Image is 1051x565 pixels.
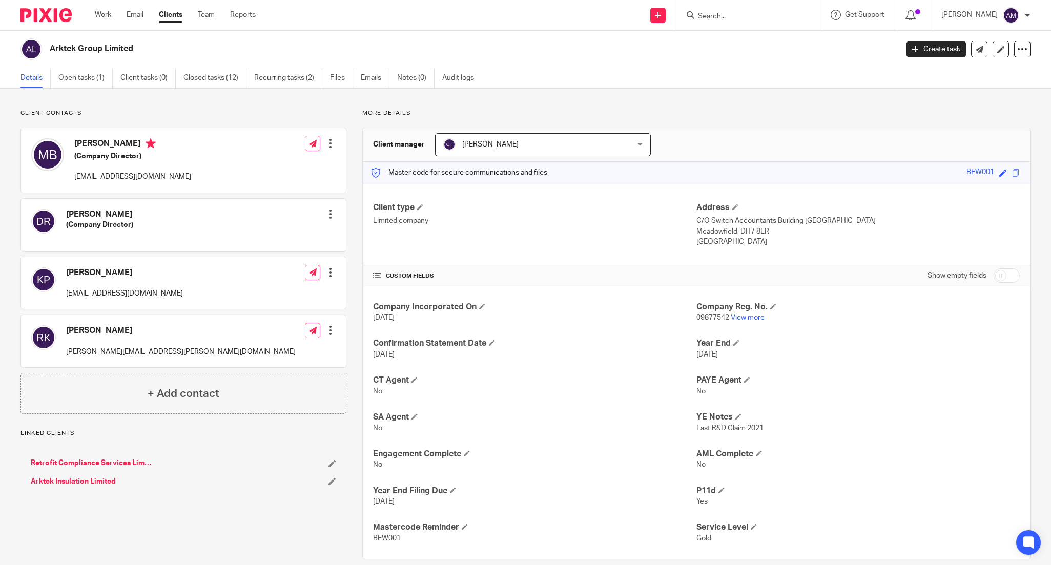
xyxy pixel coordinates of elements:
p: More details [362,109,1031,117]
a: Work [95,10,111,20]
span: [DATE] [373,314,395,321]
div: BEW001 [966,167,994,179]
a: Audit logs [442,68,482,88]
a: Reports [230,10,256,20]
h4: Confirmation Statement Date [373,338,696,349]
a: Retrofit Compliance Services Limited [31,458,153,468]
span: [DATE] [373,498,395,505]
h4: P11d [696,486,1020,496]
h3: Client manager [373,139,425,150]
p: Meadowfield, DH7 8ER [696,226,1020,237]
span: [DATE] [373,351,395,358]
p: Client contacts [20,109,346,117]
span: Yes [696,498,708,505]
h2: Arktek Group Limited [50,44,723,54]
h4: Client type [373,202,696,213]
a: Closed tasks (12) [183,68,246,88]
h4: [PERSON_NAME] [66,267,183,278]
span: No [373,461,382,468]
h4: Company Incorporated On [373,302,696,312]
h4: AML Complete [696,449,1020,459]
h4: PAYE Agent [696,375,1020,386]
a: Recurring tasks (2) [254,68,322,88]
h4: YE Notes [696,412,1020,423]
img: svg%3E [31,138,64,171]
input: Search [697,12,789,22]
a: Files [330,68,353,88]
a: Open tasks (1) [58,68,113,88]
img: Pixie [20,8,72,22]
p: [EMAIL_ADDRESS][DOMAIN_NAME] [66,288,183,299]
span: [PERSON_NAME] [462,141,519,148]
h5: (Company Director) [74,151,191,161]
h4: Address [696,202,1020,213]
a: Notes (0) [397,68,435,88]
i: Primary [146,138,156,149]
img: svg%3E [31,267,56,292]
p: C/O Switch Accountants Building [GEOGRAPHIC_DATA] [696,216,1020,226]
a: Team [198,10,215,20]
img: svg%3E [31,325,56,350]
a: Clients [159,10,182,20]
label: Show empty fields [928,270,986,281]
span: Last R&D Claim 2021 [696,425,764,432]
span: [DATE] [696,351,718,358]
p: Master code for secure communications and files [370,168,547,178]
p: Linked clients [20,429,346,437]
p: [GEOGRAPHIC_DATA] [696,237,1020,247]
img: svg%3E [1003,7,1019,24]
h4: [PERSON_NAME] [66,209,133,220]
h4: CT Agent [373,375,696,386]
h4: SA Agent [373,412,696,423]
img: svg%3E [31,209,56,234]
a: Details [20,68,51,88]
a: Emails [361,68,389,88]
h4: CUSTOM FIELDS [373,272,696,280]
span: Get Support [845,11,884,18]
h5: (Company Director) [66,220,133,230]
p: [PERSON_NAME] [941,10,998,20]
h4: Year End [696,338,1020,349]
span: 09877542 [696,314,729,321]
a: View more [731,314,765,321]
h4: Mastercode Reminder [373,522,696,533]
span: BEW001 [373,535,401,542]
a: Arktek Insulation Limited [31,476,116,487]
a: Client tasks (0) [120,68,176,88]
h4: Service Level [696,522,1020,533]
span: Gold [696,535,711,542]
span: No [696,461,706,468]
h4: [PERSON_NAME] [66,325,296,336]
h4: + Add contact [148,386,219,402]
h4: [PERSON_NAME] [74,138,191,151]
a: Create task [906,41,966,57]
p: [EMAIL_ADDRESS][DOMAIN_NAME] [74,172,191,182]
h4: Company Reg. No. [696,302,1020,312]
a: Email [127,10,143,20]
p: Limited company [373,216,696,226]
img: svg%3E [443,138,456,151]
h4: Year End Filing Due [373,486,696,496]
p: [PERSON_NAME][EMAIL_ADDRESS][PERSON_NAME][DOMAIN_NAME] [66,347,296,357]
span: No [696,388,706,395]
span: No [373,388,382,395]
h4: Engagement Complete [373,449,696,459]
img: svg%3E [20,38,42,60]
span: No [373,425,382,432]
